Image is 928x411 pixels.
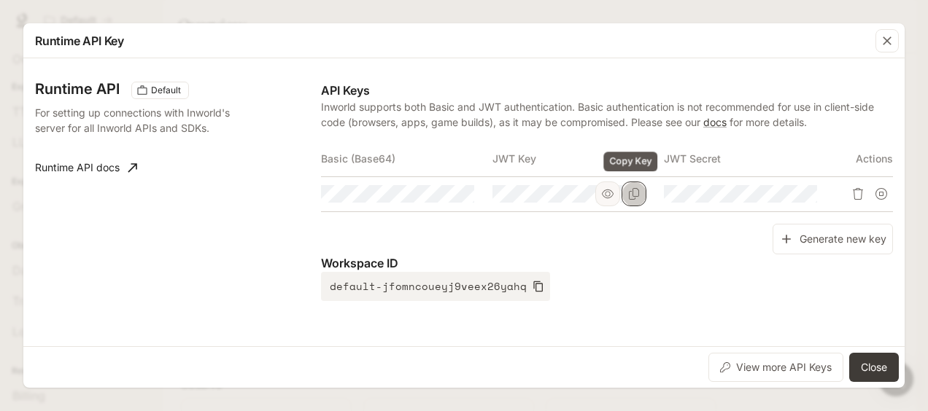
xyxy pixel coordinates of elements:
button: default-jfomncoueyj9veex26yahq [321,272,550,301]
th: Actions [836,141,893,176]
span: Default [145,84,187,97]
a: docs [703,116,727,128]
p: Runtime API Key [35,32,124,50]
button: Close [849,353,899,382]
button: Copy Key [622,181,646,206]
th: JWT Secret [664,141,835,176]
p: API Keys [321,82,893,99]
h3: Runtime API [35,82,120,96]
button: Suspend API key [870,182,893,205]
th: JWT Key [492,141,664,176]
button: Generate new key [773,224,893,255]
p: For setting up connections with Inworld's server for all Inworld APIs and SDKs. [35,105,241,136]
th: Basic (Base64) [321,141,492,176]
p: Workspace ID [321,254,893,272]
a: Runtime API docs [29,153,143,182]
div: These keys will apply to your current workspace only [131,82,189,99]
p: Inworld supports both Basic and JWT authentication. Basic authentication is not recommended for u... [321,99,893,130]
div: Copy Key [603,152,657,171]
button: View more API Keys [708,353,843,382]
button: Delete API key [846,182,870,205]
